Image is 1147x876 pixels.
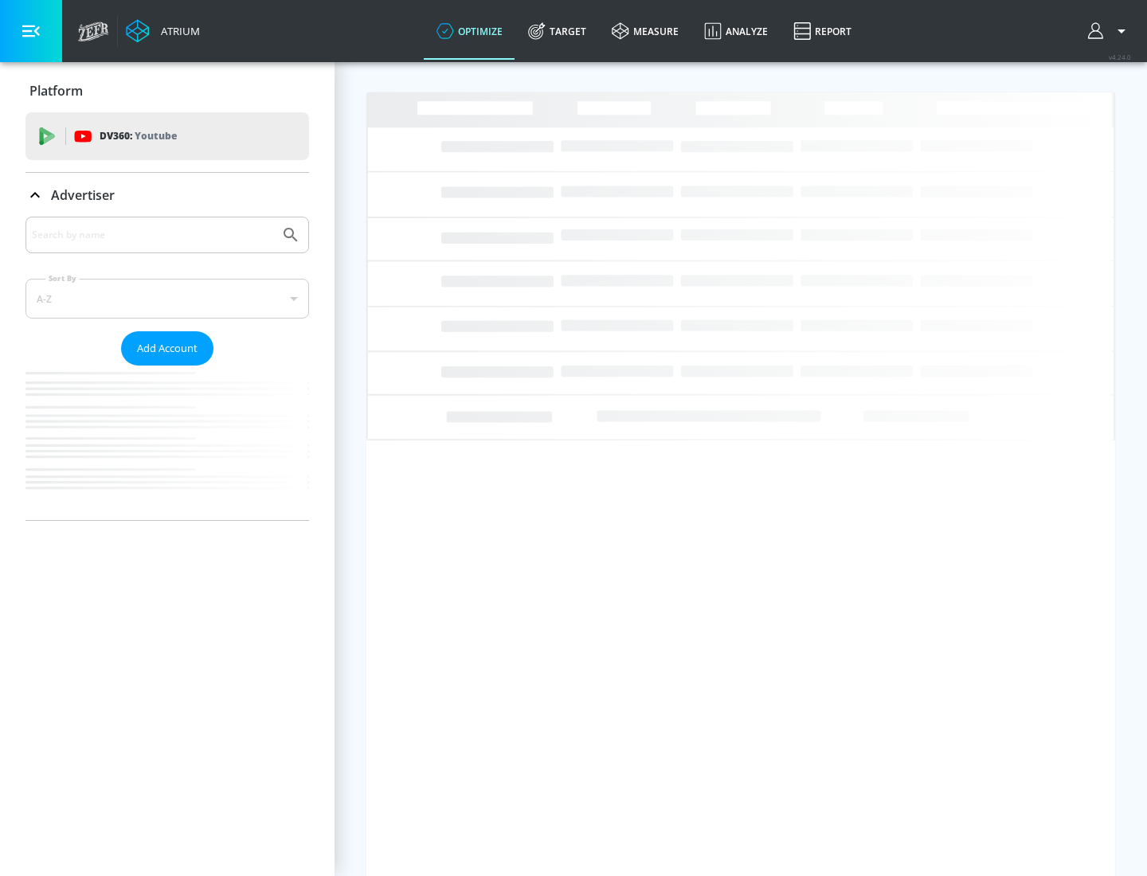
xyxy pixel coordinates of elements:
p: Youtube [135,127,177,144]
div: Platform [25,68,309,113]
span: Add Account [137,339,198,358]
div: Advertiser [25,217,309,520]
a: Report [781,2,864,60]
a: Target [515,2,599,60]
div: DV360: Youtube [25,112,309,160]
p: DV360: [100,127,177,145]
div: A-Z [25,279,309,319]
label: Sort By [45,273,80,284]
div: Atrium [155,24,200,38]
p: Advertiser [51,186,115,204]
a: Analyze [691,2,781,60]
input: Search by name [32,225,273,245]
a: measure [599,2,691,60]
a: Atrium [126,19,200,43]
p: Platform [29,82,83,100]
span: v 4.24.0 [1109,53,1131,61]
nav: list of Advertiser [25,366,309,520]
div: Advertiser [25,173,309,217]
button: Add Account [121,331,213,366]
a: optimize [424,2,515,60]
